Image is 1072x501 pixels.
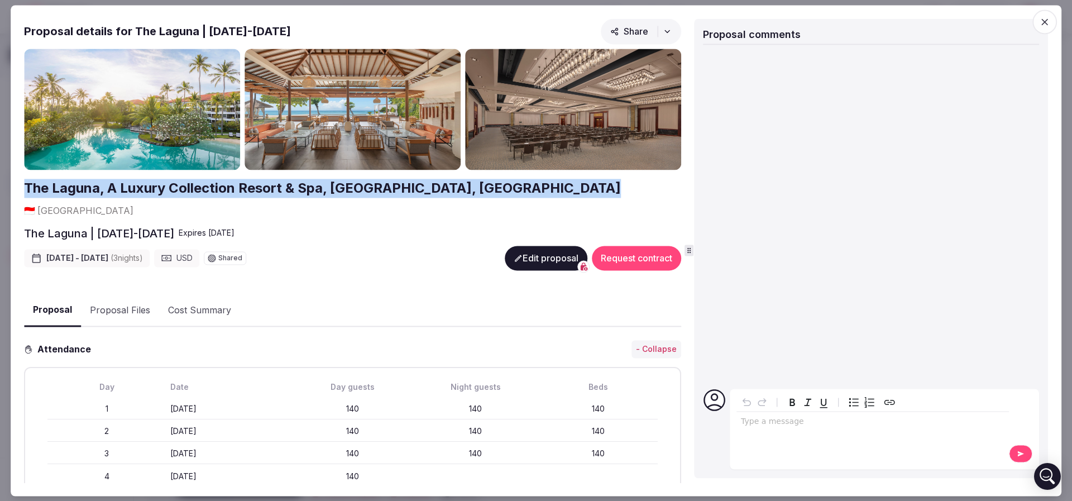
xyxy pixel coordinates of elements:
[592,246,681,271] button: Request contract
[179,228,234,239] div: Expire s [DATE]
[736,412,1009,434] div: editable markdown
[47,448,166,460] div: 3
[294,404,412,415] div: 140
[294,381,412,393] div: Day guests
[24,49,240,170] img: Gallery photo 1
[37,204,133,217] span: [GEOGRAPHIC_DATA]
[24,204,35,217] button: 🇮🇩
[46,253,143,264] span: [DATE] - [DATE]
[170,448,289,460] div: [DATE]
[33,342,100,356] h3: Attendance
[111,254,143,263] span: ( 3 night s )
[47,381,166,393] div: Day
[816,394,831,410] button: Underline
[800,394,816,410] button: Italic
[170,381,289,393] div: Date
[846,394,877,410] div: toggle group
[294,426,412,437] div: 140
[862,394,877,410] button: Numbered list
[24,179,621,198] a: The Laguna, A Luxury Collection Resort & Spa, [GEOGRAPHIC_DATA], [GEOGRAPHIC_DATA]
[465,49,681,170] img: Gallery photo 3
[539,381,658,393] div: Beds
[245,49,461,170] img: Gallery photo 2
[218,255,242,262] span: Shared
[703,28,801,40] span: Proposal comments
[47,426,166,437] div: 2
[505,246,587,271] button: Edit proposal
[47,471,166,482] div: 4
[417,381,535,393] div: Night guests
[24,23,291,39] h2: Proposal details for The Laguna | [DATE]-[DATE]
[417,404,535,415] div: 140
[154,250,199,268] div: USD
[631,341,681,359] button: - Collapse
[47,404,166,415] div: 1
[294,448,412,460] div: 140
[610,26,648,37] span: Share
[170,426,289,437] div: [DATE]
[24,294,81,327] button: Proposal
[24,205,35,216] span: 🇮🇩
[159,294,240,327] button: Cost Summary
[784,394,800,410] button: Bold
[846,394,862,410] button: Bulleted list
[539,404,658,415] div: 140
[417,426,535,437] div: 140
[417,448,535,460] div: 140
[170,471,289,482] div: [DATE]
[539,448,658,460] div: 140
[882,394,897,410] button: Create link
[601,18,681,44] button: Share
[170,404,289,415] div: [DATE]
[81,294,159,327] button: Proposal Files
[539,426,658,437] div: 140
[294,471,412,482] div: 140
[24,226,174,242] h2: The Laguna | [DATE]-[DATE]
